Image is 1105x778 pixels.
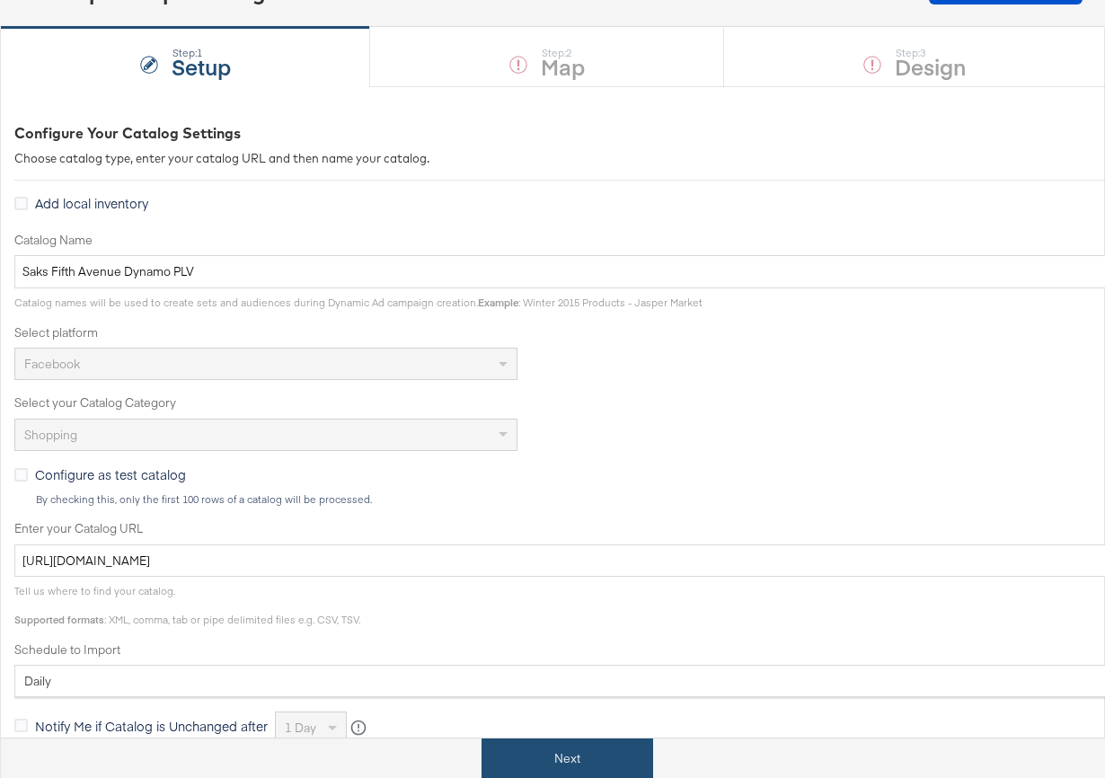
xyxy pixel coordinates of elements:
[14,584,360,626] span: Tell us where to find your catalog. : XML, comma, tab or pipe delimited files e.g. CSV, TSV.
[35,194,148,212] span: Add local inventory
[24,673,51,689] span: daily
[35,465,186,483] span: Configure as test catalog
[24,356,80,372] span: Facebook
[14,296,703,309] span: Catalog names will be used to create sets and audiences during Dynamic Ad campaign creation. : Wi...
[14,613,104,626] strong: Supported formats
[172,47,231,59] div: Step: 1
[285,720,316,736] span: 1 day
[478,296,518,309] strong: Example
[172,51,231,81] strong: Setup
[35,717,268,735] span: Notify Me if Catalog is Unchanged after
[24,427,77,443] span: Shopping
